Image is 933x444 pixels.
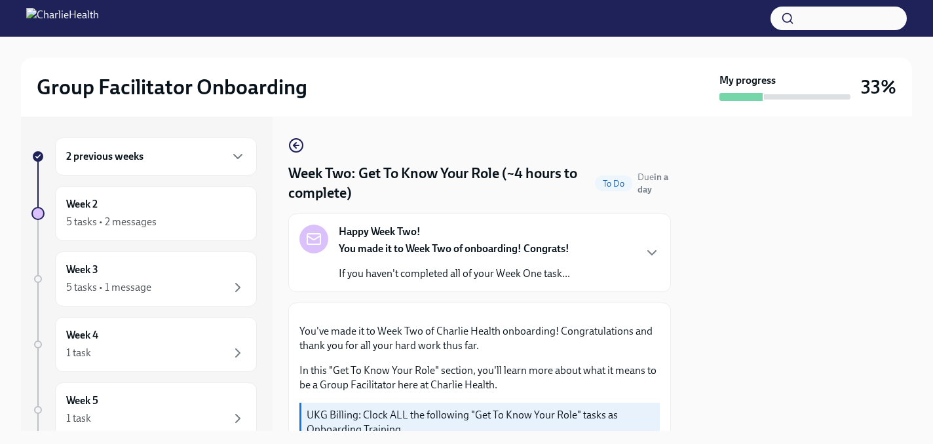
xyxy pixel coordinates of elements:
[66,328,98,342] h6: Week 4
[288,164,590,203] h4: Week Two: Get To Know Your Role (~4 hours to complete)
[66,263,98,277] h6: Week 3
[31,186,257,241] a: Week 25 tasks • 2 messages
[37,74,307,100] h2: Group Facilitator Onboarding
[339,225,421,239] strong: Happy Week Two!
[66,394,98,408] h6: Week 5
[719,73,776,88] strong: My progress
[339,267,570,281] p: If you haven't completed all of your Week One task...
[31,317,257,372] a: Week 41 task
[307,408,655,437] p: UKG Billing: Clock ALL the following "Get To Know Your Role" tasks as Onboarding Training
[861,75,896,99] h3: 33%
[595,179,632,189] span: To Do
[66,280,151,295] div: 5 tasks • 1 message
[638,171,671,196] span: August 25th, 2025 10:00
[638,172,668,195] span: Due
[31,251,257,306] a: Week 35 tasks • 1 message
[66,215,157,229] div: 5 tasks • 2 messages
[66,411,91,426] div: 1 task
[638,172,668,195] strong: in a day
[339,242,569,255] strong: You made it to Week Two of onboarding! Congrats!
[66,346,91,360] div: 1 task
[299,363,660,392] p: In this "Get To Know Your Role" section, you'll learn more about what it means to be a Group Faci...
[66,197,98,212] h6: Week 2
[299,324,660,353] p: You've made it to Week Two of Charlie Health onboarding! Congratulations and thank you for all yo...
[55,138,257,176] div: 2 previous weeks
[66,149,143,164] h6: 2 previous weeks
[26,8,99,29] img: CharlieHealth
[31,382,257,437] a: Week 51 task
